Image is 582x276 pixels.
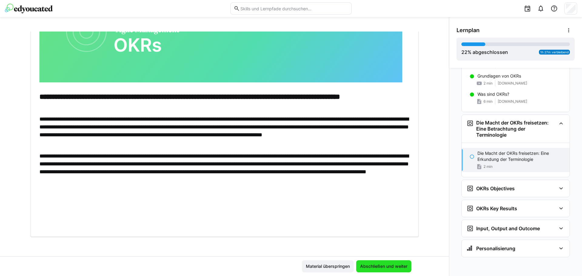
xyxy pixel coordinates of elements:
span: Lernplan [457,27,480,34]
button: Abschließen und weiter [356,260,411,272]
input: Skills und Lernpfade durchsuchen… [240,6,348,11]
span: [DOMAIN_NAME] [498,81,527,86]
span: 6 min [483,99,493,104]
span: 2 min [483,164,493,169]
h3: Input, Output and Outcome [476,225,540,231]
span: 1h 27m verbleibend [540,50,569,54]
h3: Die Macht der OKRs freisetzen: Eine Betrachtung der Terminologie [476,120,556,138]
span: [DOMAIN_NAME] [498,99,527,104]
span: 22 [461,49,467,55]
p: Grundlagen von OKRs [477,73,521,79]
span: Abschließen und weiter [359,263,408,269]
h3: Personalisierung [476,245,515,251]
p: Was sind OKRs? [477,91,509,97]
span: Material überspringen [305,263,351,269]
h3: OKRs Key Results [476,205,517,211]
button: Material überspringen [302,260,354,272]
div: % abgeschlossen [461,48,508,56]
h3: OKRs Objectives [476,185,515,191]
span: 2 min [483,81,493,86]
p: Die Macht der OKRs freisetzen: Eine Erkundung der Terminologie [477,150,565,162]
